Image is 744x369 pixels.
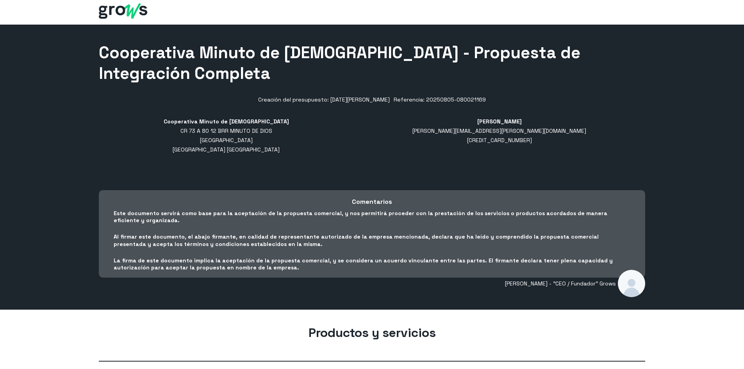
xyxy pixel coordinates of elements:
[394,95,486,104] div: Referencia: 20250805-080021169
[618,270,645,297] img: Sender avatar
[412,127,586,134] span: [PERSON_NAME][EMAIL_ADDRESS][PERSON_NAME][DOMAIN_NAME]
[164,118,289,125] b: Cooperativa Minuto de [DEMOGRAPHIC_DATA]
[114,198,630,206] h3: Comentarios
[164,126,289,154] address: CR 73 A 80 12 BRR MINUTO DE DIOS [GEOGRAPHIC_DATA] [GEOGRAPHIC_DATA] [GEOGRAPHIC_DATA]
[258,95,390,104] div: Creación del presupuesto: [DATE][PERSON_NAME]
[477,118,522,125] b: [PERSON_NAME]
[99,270,645,297] div: [PERSON_NAME] - "CEO / Fundador" Grows
[99,42,645,84] h1: Cooperativa Minuto de [DEMOGRAPHIC_DATA] - Propuesta de Integración Completa
[467,137,532,144] span: [CREDIT_CARD_NUMBER]
[114,210,630,224] p: Este documento servirá como base para la aceptación de la propuesta comercial, y nos permitirá pr...
[114,233,630,247] p: Al firmar este documento, el abajo firmante, en calidad de representante autorizado de la empresa...
[99,3,147,19] img: Grows
[114,257,630,271] p: La firma de este documento implica la aceptación de la propuesta comercial, y se considera un acu...
[99,325,645,340] h2: Productos y servicios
